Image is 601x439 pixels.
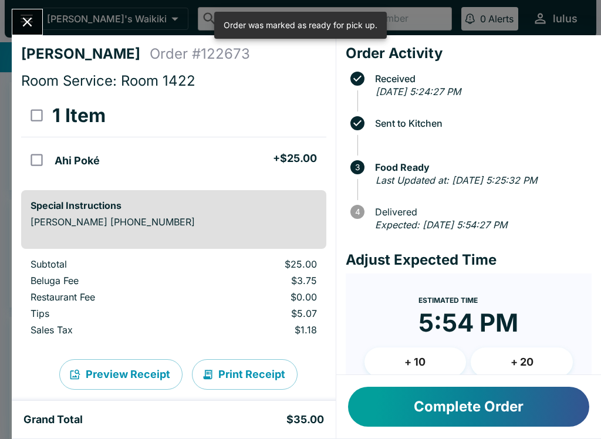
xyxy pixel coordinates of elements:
[31,216,317,228] p: [PERSON_NAME] [PHONE_NUMBER]
[201,258,316,270] p: $25.00
[364,347,467,377] button: + 10
[192,359,298,390] button: Print Receipt
[21,45,150,63] h4: [PERSON_NAME]
[150,45,250,63] h4: Order # 122673
[286,413,324,427] h5: $35.00
[12,9,42,35] button: Close
[21,94,326,181] table: orders table
[369,118,592,129] span: Sent to Kitchen
[471,347,573,377] button: + 20
[31,324,183,336] p: Sales Tax
[346,251,592,269] h4: Adjust Expected Time
[201,324,316,336] p: $1.18
[273,151,317,166] h5: + $25.00
[59,359,183,390] button: Preview Receipt
[369,73,592,84] span: Received
[201,291,316,303] p: $0.00
[31,308,183,319] p: Tips
[375,219,507,231] em: Expected: [DATE] 5:54:27 PM
[31,291,183,303] p: Restaurant Fee
[21,258,326,340] table: orders table
[21,72,195,89] span: Room Service: Room 1422
[418,308,518,338] time: 5:54 PM
[224,15,377,35] div: Order was marked as ready for pick up.
[31,200,317,211] h6: Special Instructions
[369,207,592,217] span: Delivered
[346,45,592,62] h4: Order Activity
[23,413,83,427] h5: Grand Total
[418,296,478,305] span: Estimated Time
[31,275,183,286] p: Beluga Fee
[369,162,592,173] span: Food Ready
[354,207,360,217] text: 4
[201,308,316,319] p: $5.07
[355,163,360,172] text: 3
[201,275,316,286] p: $3.75
[376,86,461,97] em: [DATE] 5:24:27 PM
[55,154,100,168] h5: Ahi Poké
[52,104,106,127] h3: 1 Item
[31,258,183,270] p: Subtotal
[348,387,589,427] button: Complete Order
[376,174,537,186] em: Last Updated at: [DATE] 5:25:32 PM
